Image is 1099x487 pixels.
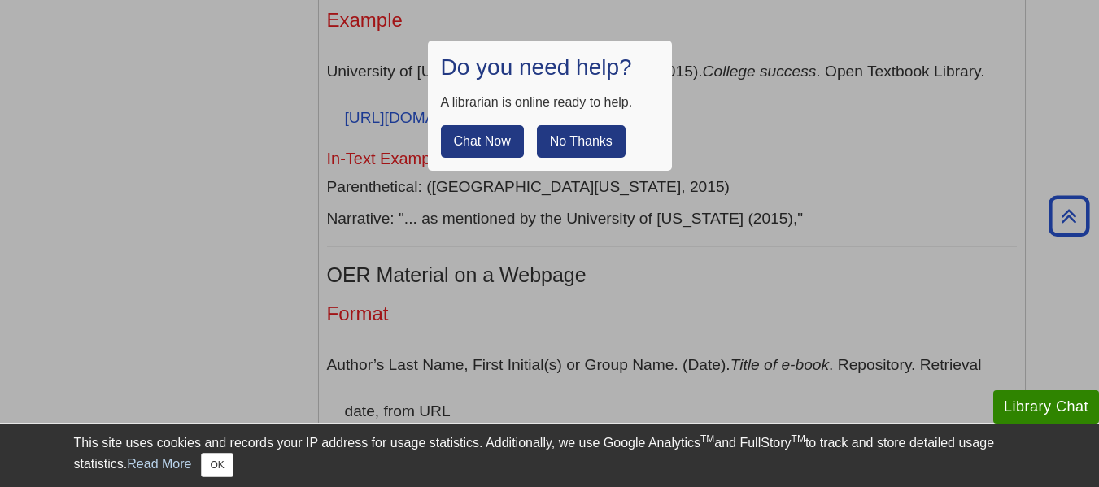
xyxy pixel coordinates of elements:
button: Library Chat [993,390,1099,424]
a: Read More [127,457,191,471]
button: Close [201,453,233,477]
button: Chat Now [441,125,524,158]
button: No Thanks [537,125,626,158]
h1: Do you need help? [441,54,659,81]
div: A librarian is online ready to help. [441,93,659,112]
sup: TM [700,433,714,445]
sup: TM [792,433,805,445]
div: This site uses cookies and records your IP address for usage statistics. Additionally, we use Goo... [74,433,1026,477]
